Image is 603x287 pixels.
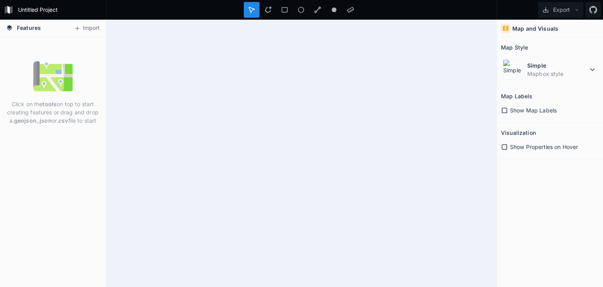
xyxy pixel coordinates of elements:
[512,24,558,33] h4: Map and Visuals
[6,100,100,125] p: Click on the on top to start creating features or drag and drop a , or file to start
[510,106,557,114] span: Show Map Labels
[527,61,588,70] dt: Simple
[510,143,578,151] span: Show Properties on Hover
[501,41,528,53] h2: Map Style
[38,117,52,124] strong: .json
[17,24,41,32] span: Features
[42,101,57,107] strong: tools
[13,117,37,124] strong: .geojson
[33,57,73,96] img: empty
[57,117,68,124] strong: .csv
[501,127,536,139] h2: Visualization
[538,2,583,18] button: Export
[527,70,588,78] dd: Mapbox style
[70,22,104,35] button: Import
[501,90,532,102] h2: Map Labels
[503,59,523,80] img: Simple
